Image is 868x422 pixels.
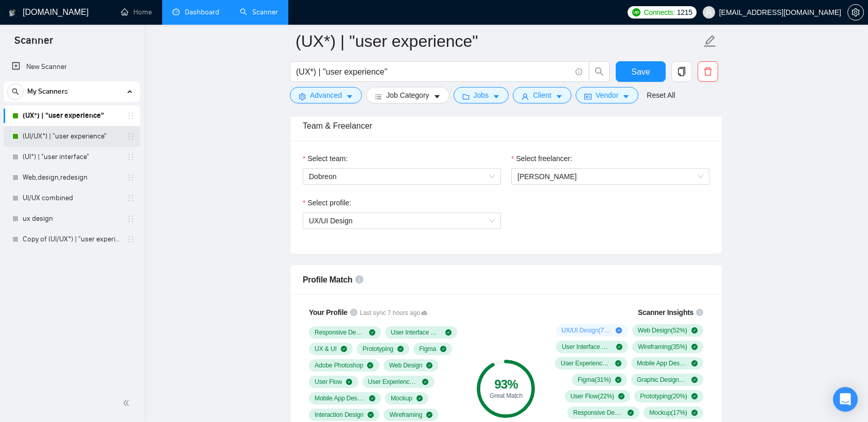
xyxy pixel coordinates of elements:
[562,326,612,335] span: UX/UI Design ( 70 %)
[696,309,703,316] span: info-circle
[4,57,140,77] li: New Scanner
[290,87,362,103] button: settingAdvancedcaret-down
[561,359,611,367] span: User Experience Design ( 34 %)
[7,83,24,100] button: search
[622,93,630,100] span: caret-down
[589,61,610,82] button: search
[23,188,120,208] a: UI/UX combined
[644,7,674,18] span: Connects:
[562,343,612,351] span: User Interface Design ( 37 %)
[375,93,382,100] span: bars
[691,393,698,399] span: check-circle
[671,61,692,82] button: copy
[386,90,429,101] span: Job Category
[578,376,611,384] span: Figma ( 31 %)
[23,208,120,229] a: ux design
[445,329,452,336] span: check-circle
[368,378,419,386] span: User Experience Design
[647,90,675,101] a: Reset All
[637,359,687,367] span: Mobile App Design ( 33 %)
[23,229,120,250] a: Copy of (UI/UX*) | "user experience"
[848,8,863,16] span: setting
[589,67,609,76] span: search
[369,395,375,401] span: check-circle
[127,215,135,223] span: holder
[426,362,432,368] span: check-circle
[389,411,422,419] span: Wireframing
[649,409,687,417] span: Mockup ( 17 %)
[303,153,348,164] label: Select team:
[698,67,718,76] span: delete
[299,93,306,100] span: setting
[4,81,140,250] li: My Scanners
[360,308,427,318] span: Last sync 7 hours ago
[8,88,23,95] span: search
[369,329,375,336] span: check-circle
[576,68,582,75] span: info-circle
[346,379,352,385] span: check-circle
[517,172,577,181] span: [PERSON_NAME]
[296,28,701,54] input: Scanner name...
[127,173,135,182] span: holder
[477,393,535,399] div: Great Match
[309,308,348,316] span: Your Profile
[703,34,717,48] span: edit
[672,67,691,76] span: copy
[121,8,152,16] a: homeHome
[533,90,551,101] span: Client
[631,65,650,78] span: Save
[691,360,698,366] span: check-circle
[677,7,692,18] span: 1215
[615,360,621,366] span: check-circle
[27,81,68,102] span: My Scanners
[833,387,858,412] div: Open Intercom Messenger
[355,275,363,284] span: info-circle
[172,8,219,16] a: dashboardDashboard
[127,194,135,202] span: holder
[419,345,436,353] span: Figma
[555,93,563,100] span: caret-down
[440,346,446,352] span: check-circle
[391,394,412,402] span: Mockup
[584,93,592,100] span: idcard
[315,411,363,419] span: Interaction Design
[698,61,718,82] button: delete
[315,345,337,353] span: UX & UI
[477,378,535,391] div: 93 %
[640,392,687,400] span: Prototyping ( 20 %)
[350,309,357,316] span: info-circle
[638,309,693,316] span: Scanner Insights
[637,376,687,384] span: Graphic Design ( 31 %)
[691,377,698,383] span: check-circle
[616,327,622,333] span: plus-circle
[474,90,489,101] span: Jobs
[127,132,135,140] span: holder
[315,361,363,370] span: Adobe Photoshop
[296,65,571,78] input: Search Freelance Jobs...
[240,8,278,16] a: searchScanner
[638,326,687,335] span: Web Design ( 52 %)
[303,111,709,140] div: Team & Freelancer
[638,343,687,351] span: Wireframing ( 35 %)
[310,90,342,101] span: Advanced
[368,412,374,418] span: check-circle
[389,361,423,370] span: Web Design
[691,327,698,333] span: check-circle
[391,328,441,337] span: User Interface Design
[9,5,16,21] img: logo
[397,346,404,352] span: check-circle
[362,345,393,353] span: Prototyping
[23,167,120,188] a: Web,design,redesign
[616,344,622,350] span: check-circle
[493,93,500,100] span: caret-down
[127,235,135,243] span: holder
[422,379,428,385] span: check-circle
[123,398,133,408] span: double-left
[315,378,342,386] span: User Flow
[576,87,638,103] button: idcardVendorcaret-down
[23,105,120,126] a: (UX*) | "user experience"
[309,217,353,225] span: UX/UI Design
[127,153,135,161] span: holder
[12,57,132,77] a: New Scanner
[6,33,61,55] span: Scanner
